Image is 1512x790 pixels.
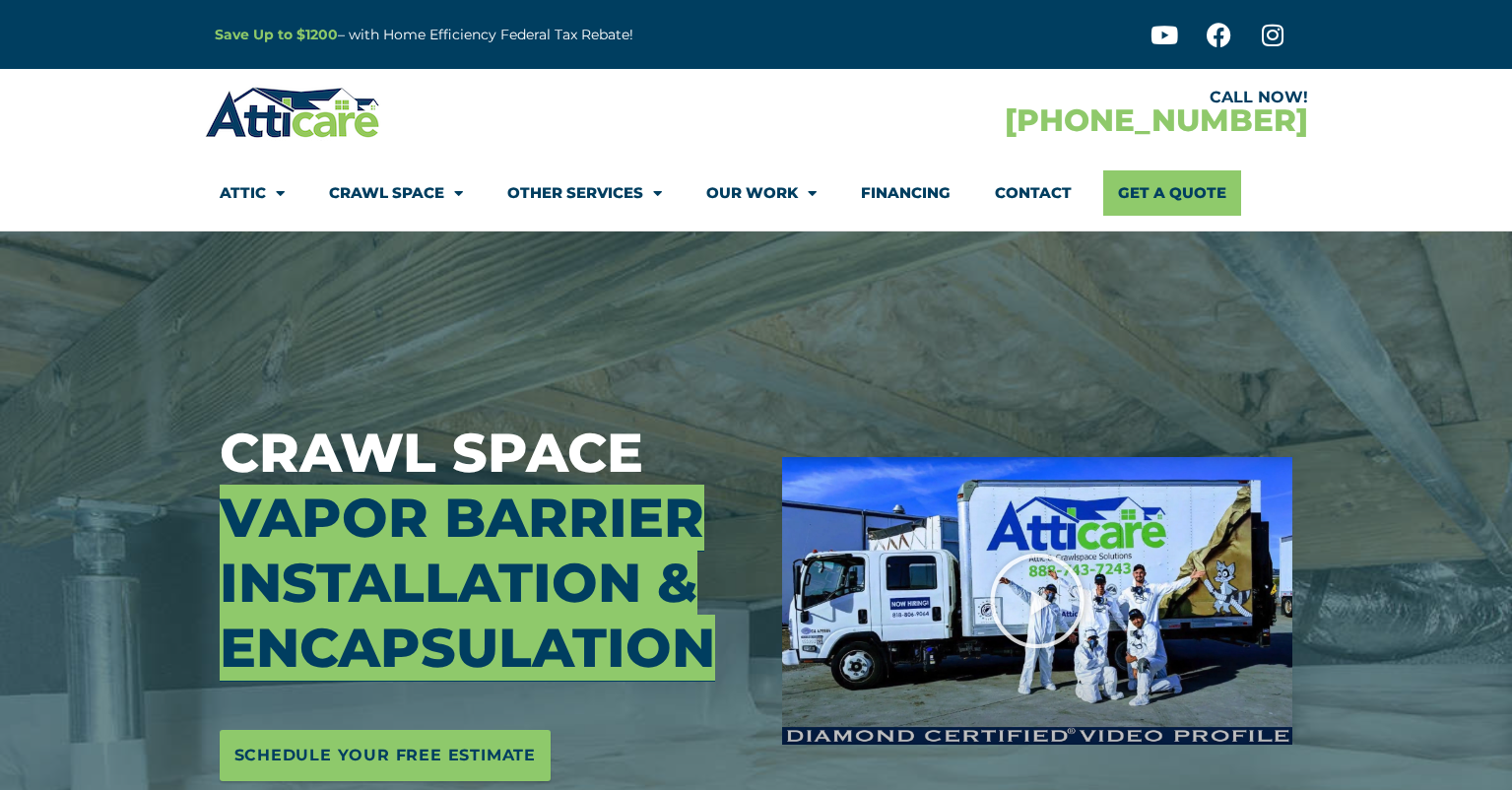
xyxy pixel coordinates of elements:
[234,740,537,771] span: Schedule Your Free Estimate
[215,24,853,46] p: – with Home Efficiency Federal Tax Rebate!
[220,170,1293,216] nav: Menu
[988,552,1086,650] div: Play Video
[995,170,1072,216] a: Contact
[215,26,338,43] a: Save Up to $1200
[220,421,754,681] h3: Crawl Space
[329,170,463,216] a: Crawl Space
[756,90,1308,105] div: CALL NOW!
[1103,170,1241,216] a: Get A Quote
[861,170,951,216] a: Financing
[507,170,662,216] a: Other Services
[706,170,817,216] a: Our Work
[220,485,715,681] span: Vapor Barrier Installation & Encapsulation
[220,170,285,216] a: Attic
[220,730,552,781] a: Schedule Your Free Estimate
